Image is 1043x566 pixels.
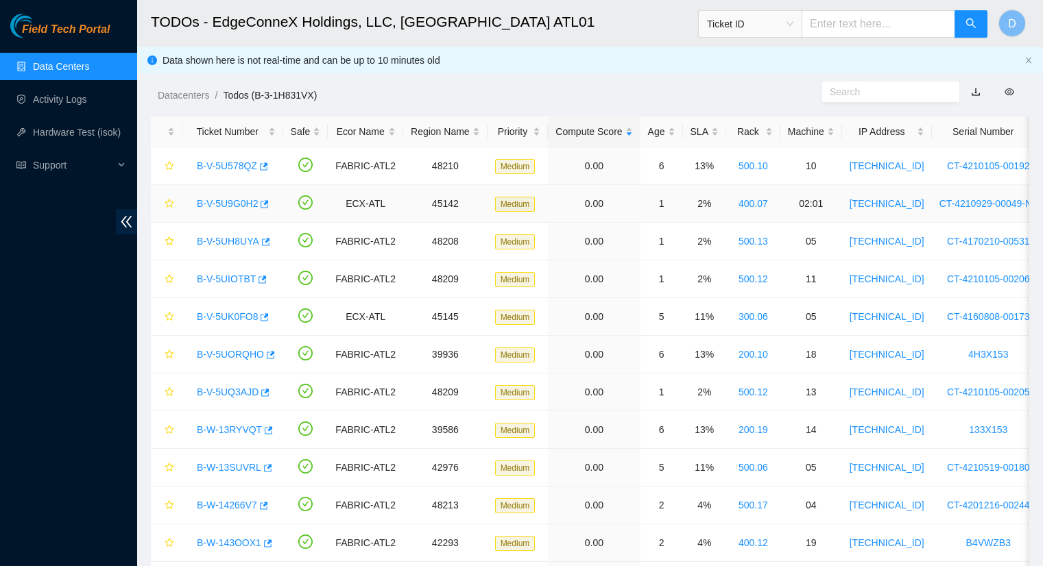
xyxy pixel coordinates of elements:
a: B-V-5UQ3AJD [197,386,259,397]
span: D [1008,15,1016,32]
a: CT-4160808-00173 [947,311,1030,322]
span: star [165,538,174,549]
span: Medium [495,159,536,174]
td: 2% [683,223,726,260]
a: 500.17 [739,500,768,510]
td: 18 [780,336,842,373]
a: [TECHNICAL_ID] [850,236,924,247]
span: Medium [495,272,536,287]
a: [TECHNICAL_ID] [850,349,924,360]
td: 05 [780,449,842,487]
span: check-circle [298,421,313,436]
span: eye [1005,87,1014,97]
a: [TECHNICAL_ID] [850,160,924,171]
span: search [966,18,976,31]
span: check-circle [298,158,313,172]
td: FABRIC-ATL2 [328,223,403,260]
td: 19 [780,524,842,562]
a: 500.13 [739,236,768,247]
a: Hardware Test (isok) [33,127,121,138]
a: 133X153 [969,424,1007,435]
td: 4% [683,487,726,524]
td: 45142 [403,185,488,223]
td: FABRIC-ATL2 [328,524,403,562]
a: B-W-13SUVRL [197,462,261,473]
td: 05 [780,298,842,336]
button: star [158,193,175,214]
td: 0.00 [548,298,640,336]
a: Datacenters [158,90,209,101]
td: 0.00 [548,411,640,449]
td: 6 [640,411,683,449]
a: 500.06 [739,462,768,473]
td: 4% [683,524,726,562]
a: download [971,86,981,97]
td: 2% [683,185,726,223]
td: 1 [640,373,683,411]
a: 500.12 [739,273,768,284]
a: 400.12 [739,537,768,548]
span: check-circle [298,271,313,285]
a: B4VWZB3 [966,537,1011,548]
button: star [158,419,175,441]
span: star [165,274,174,285]
td: 48209 [403,260,488,298]
td: 42293 [403,524,488,562]
span: check-circle [298,534,313,549]
td: 0.00 [548,487,640,524]
input: Search [830,84,941,99]
td: 1 [640,185,683,223]
td: 48209 [403,373,488,411]
td: 13% [683,336,726,373]
td: ECX-ATL [328,185,403,223]
td: 0.00 [548,185,640,223]
a: B-W-14266V7 [197,500,257,510]
span: Medium [495,460,536,476]
button: star [158,494,175,516]
a: [TECHNICAL_ID] [850,198,924,209]
td: 2 [640,524,683,562]
a: 500.10 [739,160,768,171]
button: star [158,532,175,554]
td: 6 [640,147,683,185]
span: check-circle [298,346,313,360]
td: FABRIC-ATL2 [328,373,403,411]
span: Medium [495,310,536,325]
a: CT-4201216-00244 [947,500,1030,510]
span: Medium [495,234,536,249]
td: 5 [640,449,683,487]
span: check-circle [298,233,313,247]
span: star [165,312,174,323]
td: 10 [780,147,842,185]
td: FABRIC-ATL2 [328,147,403,185]
span: Ticket ID [707,14,793,34]
a: 500.12 [739,386,768,397]
span: Medium [495,385,536,400]
button: search [955,10,987,38]
td: 42976 [403,449,488,487]
td: 2% [683,373,726,411]
td: 45145 [403,298,488,336]
span: Medium [495,423,536,438]
a: B-W-13RYVQT [197,424,262,435]
td: 13% [683,411,726,449]
a: Todos (B-3-1H831VX) [223,90,317,101]
button: star [158,456,175,478]
a: B-V-5UH8UYA [197,236,259,247]
a: Akamai TechnologiesField Tech Portal [10,25,110,42]
a: CT-4210105-00205 [947,386,1030,397]
a: B-V-5U578QZ [197,160,257,171]
a: CT-4210105-00206 [947,273,1030,284]
a: B-V-5UIOTBT [197,273,256,284]
td: 05 [780,223,842,260]
td: 39936 [403,336,488,373]
a: B-V-5UORQHO [197,349,264,360]
a: 200.19 [739,424,768,435]
td: FABRIC-ATL2 [328,449,403,487]
td: 0.00 [548,260,640,298]
a: CT-4210929-00049-N1 [939,198,1038,209]
span: Medium [495,347,536,362]
span: Medium [495,536,536,551]
td: 0.00 [548,449,640,487]
td: FABRIC-ATL2 [328,336,403,373]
